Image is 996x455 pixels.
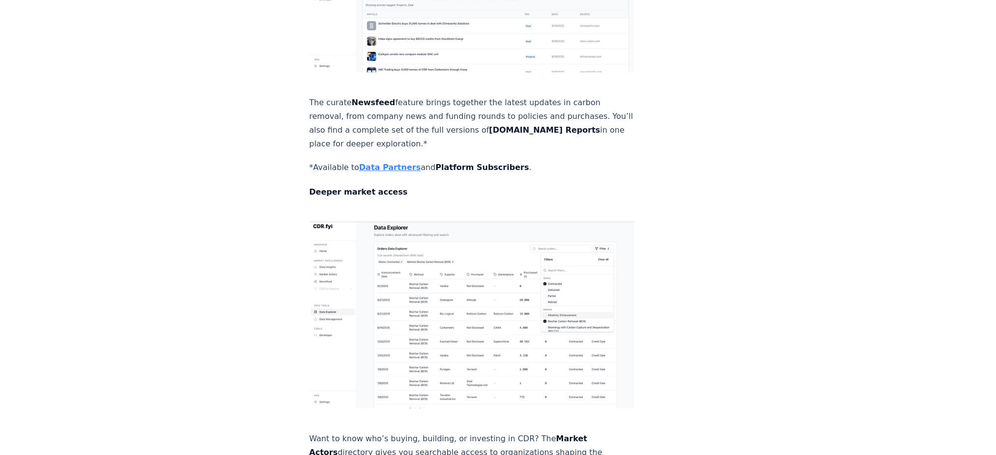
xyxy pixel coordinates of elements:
[310,161,635,174] p: *Available to and .
[489,125,600,135] strong: [DOMAIN_NAME] Reports
[310,96,635,151] p: The curate feature brings together the latest updates in carbon removal, from company news and fu...
[359,163,421,172] a: Data Partners
[436,163,529,172] strong: Platform Subscribers
[352,98,396,107] strong: Newsfeed
[310,222,635,408] img: blog post image
[310,187,408,197] strong: Deeper market access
